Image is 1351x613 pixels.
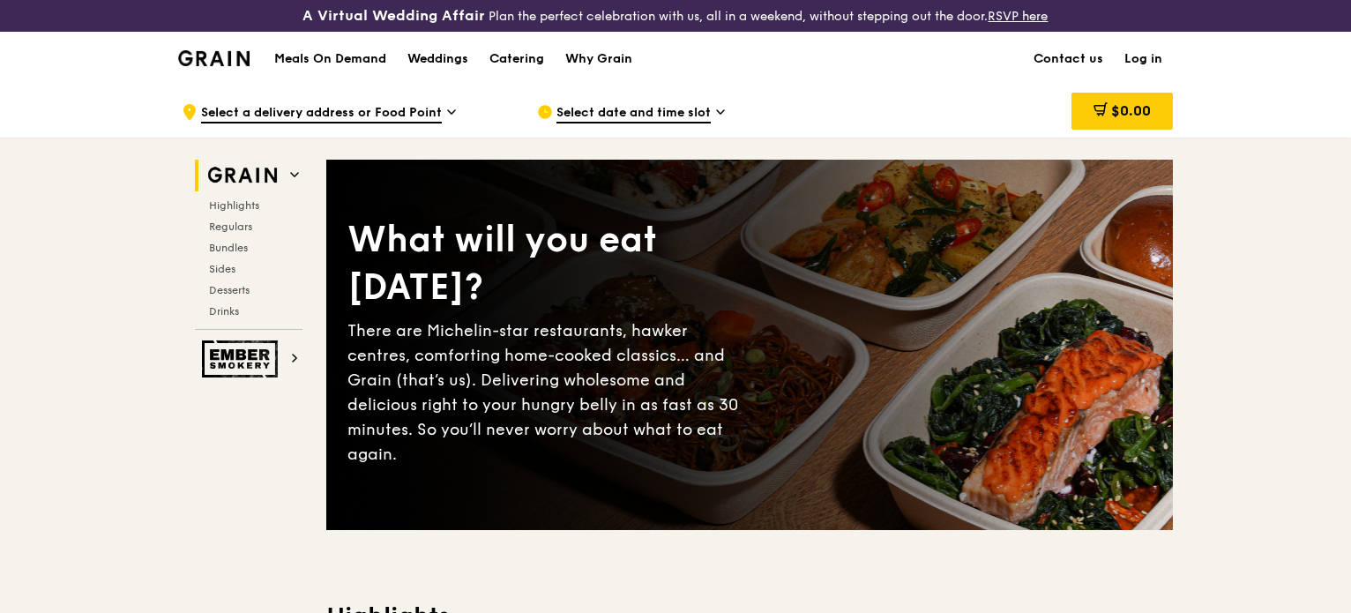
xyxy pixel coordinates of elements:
[489,33,544,86] div: Catering
[397,33,479,86] a: Weddings
[347,318,750,467] div: There are Michelin-star restaurants, hawker centres, comforting home-cooked classics… and Grain (...
[202,160,283,191] img: Grain web logo
[407,33,468,86] div: Weddings
[988,9,1048,24] a: RSVP here
[302,7,485,25] h3: A Virtual Wedding Affair
[1111,102,1151,119] span: $0.00
[479,33,555,86] a: Catering
[209,242,248,254] span: Bundles
[201,104,442,123] span: Select a delivery address or Food Point
[202,340,283,378] img: Ember Smokery web logo
[347,216,750,311] div: What will you eat [DATE]?
[178,50,250,66] img: Grain
[178,31,250,84] a: GrainGrain
[565,33,632,86] div: Why Grain
[209,284,250,296] span: Desserts
[209,305,239,318] span: Drinks
[209,263,235,275] span: Sides
[556,104,711,123] span: Select date and time slot
[1114,33,1173,86] a: Log in
[209,221,252,233] span: Regulars
[209,199,259,212] span: Highlights
[1023,33,1114,86] a: Contact us
[225,7,1125,25] div: Plan the perfect celebration with us, all in a weekend, without stepping out the door.
[555,33,643,86] a: Why Grain
[274,50,386,68] h1: Meals On Demand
